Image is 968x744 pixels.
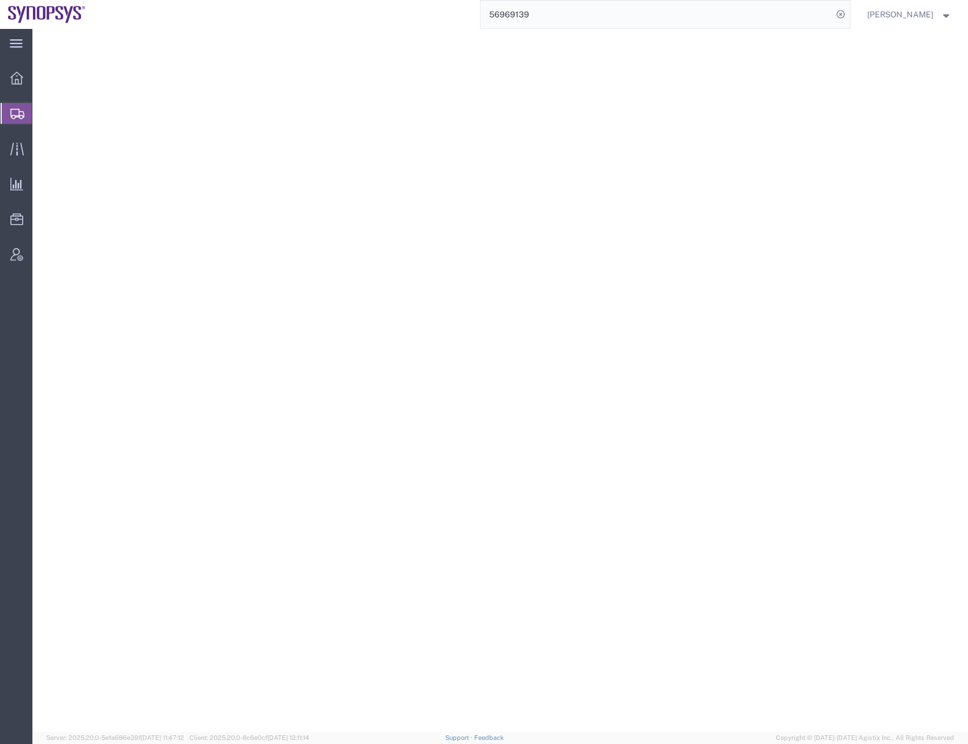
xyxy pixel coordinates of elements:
[474,734,504,741] a: Feedback
[481,1,833,28] input: Search for shipment number, reference number
[46,734,184,741] span: Server: 2025.20.0-5efa686e39f
[32,29,968,732] iframe: FS Legacy Container
[141,734,184,741] span: [DATE] 11:47:12
[445,734,474,741] a: Support
[867,8,952,21] button: [PERSON_NAME]
[189,734,309,741] span: Client: 2025.20.0-8c6e0cf
[867,8,933,21] span: Rafael Chacon
[8,6,86,23] img: logo
[267,734,309,741] span: [DATE] 12:11:14
[776,733,954,743] span: Copyright © [DATE]-[DATE] Agistix Inc., All Rights Reserved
